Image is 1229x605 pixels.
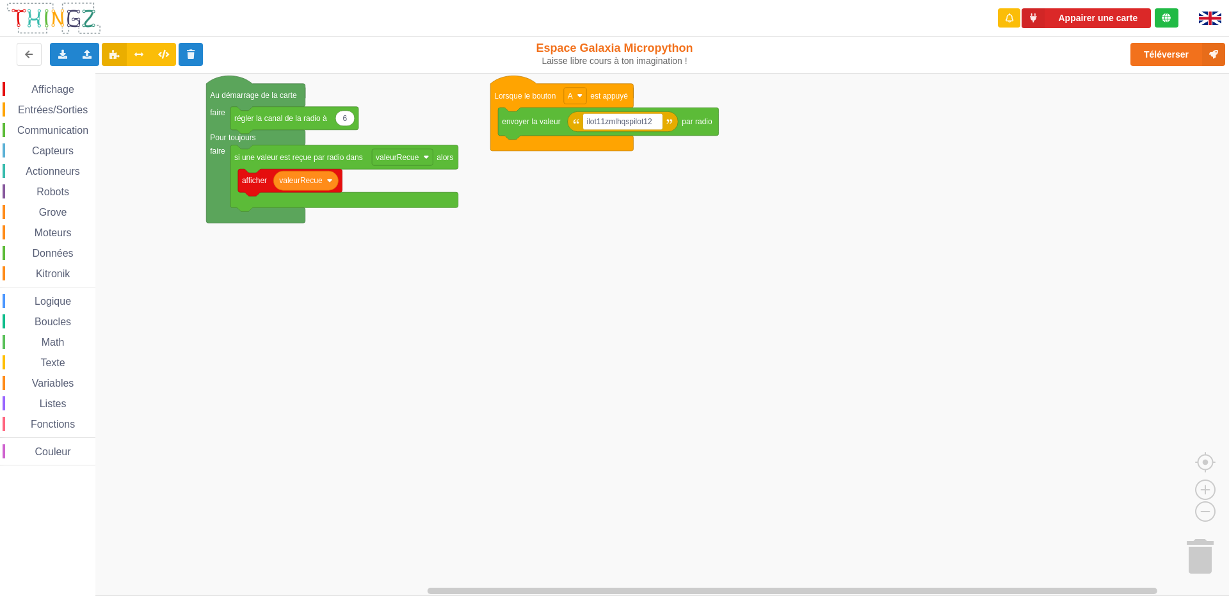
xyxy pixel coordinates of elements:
span: Boucles [33,316,73,327]
text: valeurRecue [279,176,323,185]
div: Laisse libre cours à ton imagination ! [508,56,722,67]
button: Appairer une carte [1022,8,1151,28]
span: Texte [38,357,67,368]
span: Moteurs [33,227,74,238]
span: Variables [30,378,76,389]
span: Actionneurs [24,166,82,177]
text: alors [437,152,453,161]
text: Pour toujours [210,133,255,142]
img: gb.png [1199,12,1221,25]
span: Grove [37,207,69,218]
text: régler la canal de la radio à [234,114,327,123]
span: Robots [35,186,71,197]
span: Communication [15,125,90,136]
text: faire [210,147,225,156]
text: envoyer la valeur [502,117,560,126]
span: Listes [38,398,68,409]
span: Capteurs [30,145,76,156]
text: par radio [682,117,712,126]
text: Au démarrage de la carte [210,91,297,100]
text: 6 [343,114,348,123]
text: est appuyé [590,91,628,100]
span: Math [40,337,67,348]
span: Fonctions [29,419,77,430]
button: Téléverser [1130,43,1225,66]
div: Espace Galaxia Micropython [508,41,722,67]
text: si une valeur est reçue par radio dans [234,152,363,161]
span: Logique [33,296,73,307]
img: thingz_logo.png [6,1,102,35]
text: faire [210,108,225,117]
text: A [568,91,573,100]
span: Affichage [29,84,76,95]
text: ilot11zmlhqspilot12 [587,117,652,126]
text: Lorsque le bouton [494,91,556,100]
span: Données [31,248,76,259]
text: afficher [242,176,267,185]
span: Kitronik [34,268,72,279]
div: Tu es connecté au serveur de création de Thingz [1155,8,1178,28]
span: Couleur [33,446,73,457]
text: valeurRecue [376,152,419,161]
span: Entrées/Sorties [16,104,90,115]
